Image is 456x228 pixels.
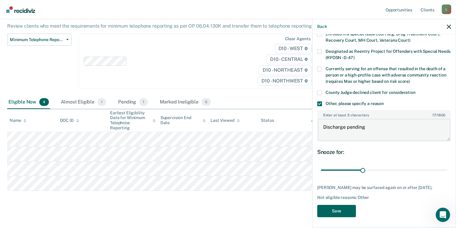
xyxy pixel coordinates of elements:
[159,96,212,109] div: Marked Ineligible
[110,110,156,130] div: Earliest Eligibility Date for Minimum Telephone Reporting
[318,111,450,117] label: Enter at least 3 characters
[10,118,26,123] div: Name
[442,4,451,14] button: Profile dropdown button
[39,98,49,106] span: 4
[326,101,384,106] span: Other, please specify a reason
[117,96,149,109] div: Pending
[60,118,79,123] div: DOC ID
[311,118,339,123] div: Assigned to
[442,4,451,14] div: L
[201,98,211,106] span: 0
[6,6,35,13] img: Recidiviz
[326,49,450,60] span: Designated as Reentry Project for Offenders with Special Needs (RPOSN - D-47)
[7,12,347,29] p: Minimum Telephone Reporting is a level of supervision that uses an interactive voice recognition ...
[275,44,312,53] span: D10 - WEST
[317,149,451,155] div: Snooze for:
[318,119,450,141] textarea: Discharge pending
[436,208,450,222] iframe: Intercom live chat
[60,96,107,109] div: Almost Eligible
[259,65,311,75] span: D10 - NORTHEAST
[261,118,274,123] div: Status
[317,24,327,29] button: Back
[317,195,451,200] div: Not eligible reasons: Other
[97,98,106,106] span: 1
[326,66,446,84] span: Currently serving for an offense that resulted in the death of a person or a high-profile case wi...
[210,118,240,123] div: Last Viewed
[326,90,416,95] span: County Judge declined client for consideration
[160,115,206,125] div: Supervision End Date
[7,96,50,109] div: Eligible Now
[432,113,436,117] span: 17
[285,36,310,41] div: Clear agents
[317,185,451,190] div: [PERSON_NAME] may be surfaced again on or after [DATE].
[266,55,312,64] span: D10 - CENTRAL
[10,37,64,42] span: Minimum Telephone Reporting
[139,98,148,106] span: 1
[258,76,311,86] span: D10 - NORTHWEST
[432,113,445,117] span: / 1600
[317,205,356,217] button: Save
